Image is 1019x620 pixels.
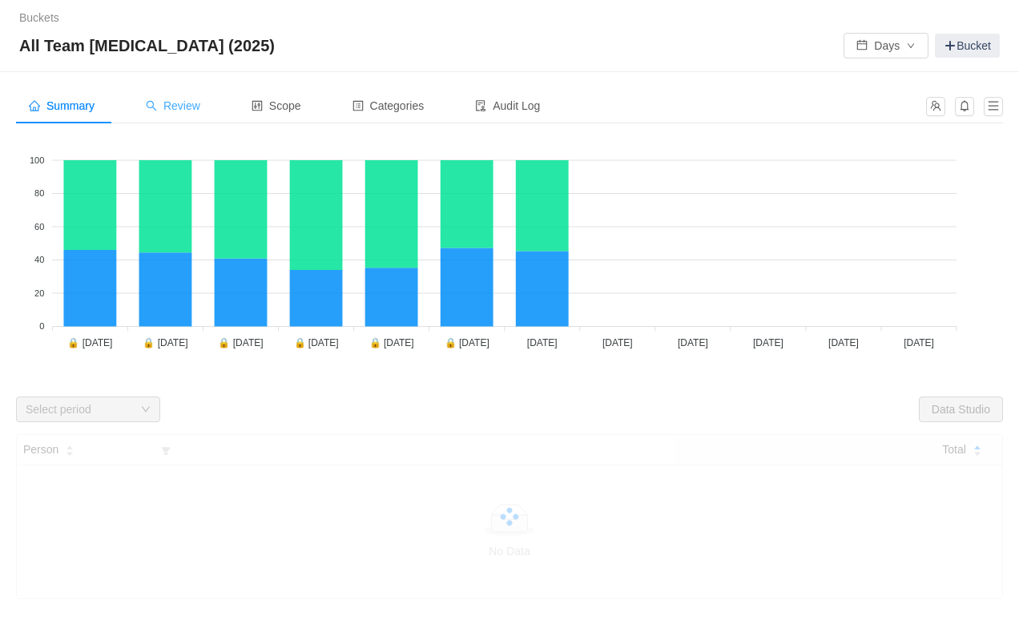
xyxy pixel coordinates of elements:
button: icon: menu [984,97,1003,116]
span: All Team [MEDICAL_DATA] (2025) [19,33,284,58]
tspan: 🔒 [DATE] [445,336,489,348]
span: Summary [29,99,95,112]
i: icon: control [252,100,263,111]
tspan: [DATE] [527,337,558,348]
tspan: 60 [34,222,44,231]
tspan: [DATE] [828,337,859,348]
span: Audit Log [475,99,540,112]
tspan: 🔒 [DATE] [218,336,263,348]
button: icon: team [926,97,945,116]
span: Categories [352,99,425,112]
tspan: 🔒 [DATE] [143,336,187,348]
a: Buckets [19,11,59,24]
tspan: 🔒 [DATE] [369,336,414,348]
div: Select period [26,401,133,417]
tspan: 80 [34,188,44,198]
a: Bucket [935,34,1000,58]
tspan: [DATE] [602,337,633,348]
i: icon: profile [352,100,364,111]
button: icon: bell [955,97,974,116]
tspan: 🔒 [DATE] [294,336,339,348]
tspan: 100 [30,155,44,165]
i: icon: home [29,100,40,111]
i: icon: audit [475,100,486,111]
tspan: [DATE] [753,337,783,348]
span: Review [146,99,200,112]
tspan: 🔒 [DATE] [67,336,112,348]
button: icon: calendarDaysicon: down [844,33,928,58]
tspan: 0 [39,321,44,331]
tspan: [DATE] [904,337,934,348]
tspan: [DATE] [678,337,708,348]
span: Scope [252,99,301,112]
tspan: 20 [34,288,44,298]
i: icon: search [146,100,157,111]
tspan: 40 [34,255,44,264]
i: icon: down [141,405,151,416]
